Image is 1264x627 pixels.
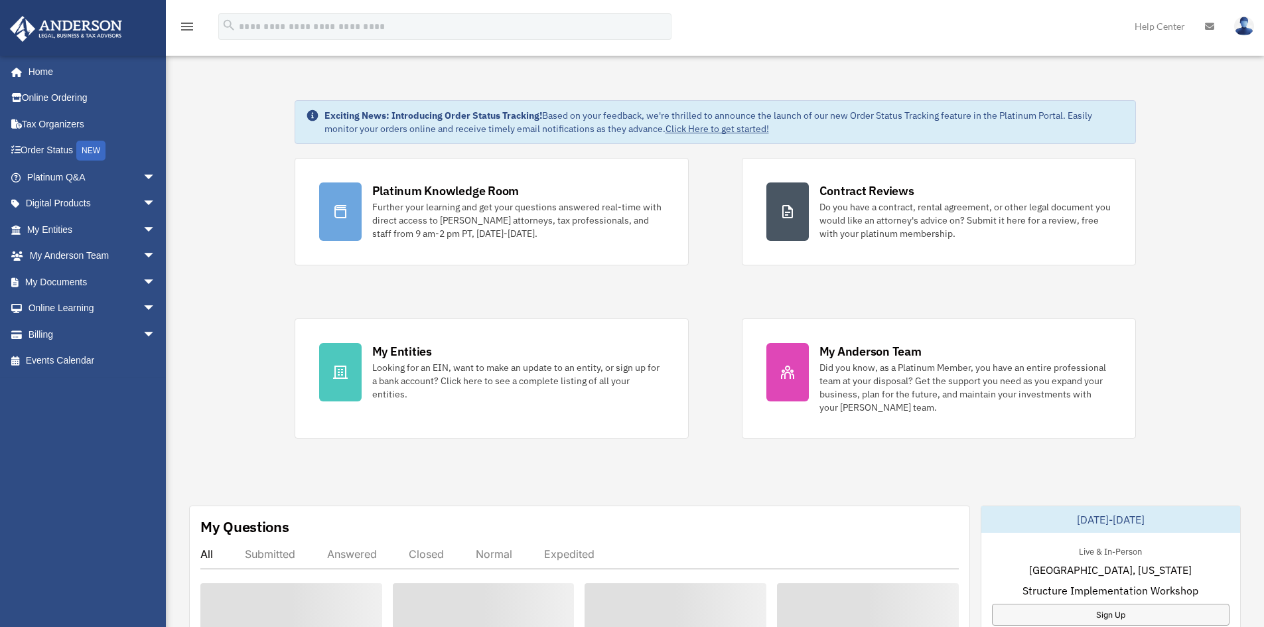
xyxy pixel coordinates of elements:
[324,109,542,121] strong: Exciting News: Introducing Order Status Tracking!
[9,295,176,322] a: Online Learningarrow_drop_down
[9,85,176,111] a: Online Ordering
[1234,17,1254,36] img: User Pic
[143,164,169,191] span: arrow_drop_down
[179,19,195,35] i: menu
[819,361,1111,414] div: Did you know, as a Platinum Member, you have an entire professional team at your disposal? Get th...
[1029,562,1192,578] span: [GEOGRAPHIC_DATA], [US_STATE]
[9,216,176,243] a: My Entitiesarrow_drop_down
[6,16,126,42] img: Anderson Advisors Platinum Portal
[1068,543,1153,557] div: Live & In-Person
[143,321,169,348] span: arrow_drop_down
[200,517,289,537] div: My Questions
[9,321,176,348] a: Billingarrow_drop_down
[9,164,176,190] a: Platinum Q&Aarrow_drop_down
[544,547,595,561] div: Expedited
[372,182,520,199] div: Platinum Knowledge Room
[295,158,689,265] a: Platinum Knowledge Room Further your learning and get your questions answered real-time with dire...
[372,343,432,360] div: My Entities
[1022,583,1198,598] span: Structure Implementation Workshop
[372,361,664,401] div: Looking for an EIN, want to make an update to an entity, or sign up for a bank account? Click her...
[143,216,169,244] span: arrow_drop_down
[742,318,1136,439] a: My Anderson Team Did you know, as a Platinum Member, you have an entire professional team at your...
[819,182,914,199] div: Contract Reviews
[9,190,176,217] a: Digital Productsarrow_drop_down
[9,111,176,137] a: Tax Organizers
[9,348,176,374] a: Events Calendar
[409,547,444,561] div: Closed
[742,158,1136,265] a: Contract Reviews Do you have a contract, rental agreement, or other legal document you would like...
[143,269,169,296] span: arrow_drop_down
[819,343,922,360] div: My Anderson Team
[245,547,295,561] div: Submitted
[327,547,377,561] div: Answered
[76,141,105,161] div: NEW
[143,295,169,322] span: arrow_drop_down
[9,269,176,295] a: My Documentsarrow_drop_down
[992,604,1229,626] a: Sign Up
[666,123,769,135] a: Click Here to get started!
[143,243,169,270] span: arrow_drop_down
[476,547,512,561] div: Normal
[324,109,1125,135] div: Based on your feedback, we're thrilled to announce the launch of our new Order Status Tracking fe...
[200,547,213,561] div: All
[372,200,664,240] div: Further your learning and get your questions answered real-time with direct access to [PERSON_NAM...
[819,200,1111,240] div: Do you have a contract, rental agreement, or other legal document you would like an attorney's ad...
[179,23,195,35] a: menu
[9,243,176,269] a: My Anderson Teamarrow_drop_down
[222,18,236,33] i: search
[143,190,169,218] span: arrow_drop_down
[981,506,1240,533] div: [DATE]-[DATE]
[9,58,169,85] a: Home
[9,137,176,165] a: Order StatusNEW
[295,318,689,439] a: My Entities Looking for an EIN, want to make an update to an entity, or sign up for a bank accoun...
